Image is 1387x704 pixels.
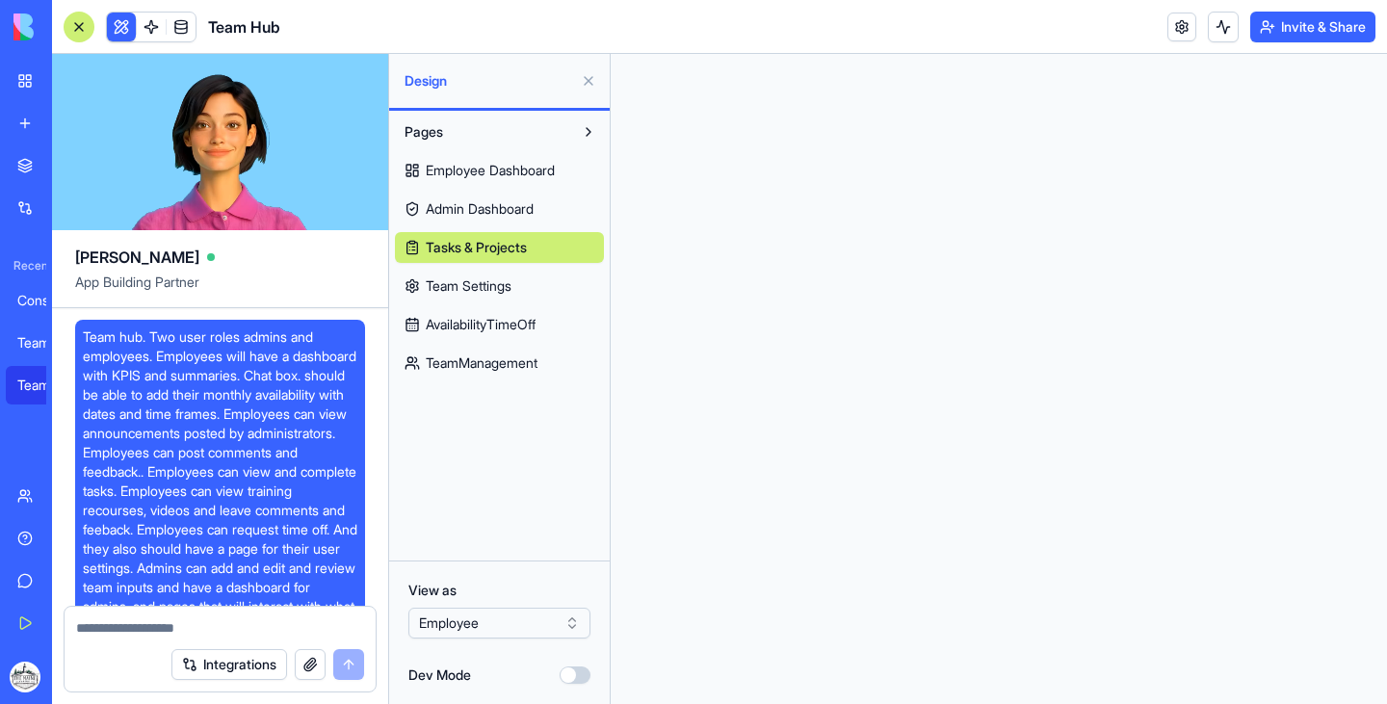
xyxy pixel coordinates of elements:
img: ACg8ocJUuhCJYhvX_jKJCULYx2udiZ678g7ZXBwfkHBM3IhNS6i0D4gE=s96-c [10,662,40,692]
a: Team Settings [395,271,604,301]
span: Design [405,71,573,91]
a: TeamManagement [395,348,604,378]
label: View as [408,581,590,600]
span: Admin Dashboard [426,199,534,219]
span: Tasks & Projects [426,238,527,257]
span: App Building Partner [75,273,365,307]
button: Invite & Share [1250,12,1375,42]
span: TeamManagement [426,353,537,373]
span: Team hub. Two user roles admins and employees. Employees will have a dashboard with KPIS and summ... [83,327,357,636]
div: Team [17,333,71,352]
div: Team Hub [17,376,71,395]
label: Dev Mode [408,665,471,685]
img: logo [13,13,133,40]
a: AvailabilityTimeOff [395,309,604,340]
button: Pages [395,117,573,147]
div: Construction Manager [17,291,71,310]
span: Recent [6,258,46,274]
span: Pages [405,122,443,142]
a: Team [6,324,83,362]
span: Team Settings [426,276,511,296]
span: [PERSON_NAME] [75,246,199,269]
span: AvailabilityTimeOff [426,315,536,334]
a: Tasks & Projects [395,232,604,263]
a: Employee Dashboard [395,155,604,186]
a: Admin Dashboard [395,194,604,224]
span: Team Hub [208,15,280,39]
span: Employee Dashboard [426,161,555,180]
button: Integrations [171,649,287,680]
a: Construction Manager [6,281,83,320]
a: Team Hub [6,366,83,404]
